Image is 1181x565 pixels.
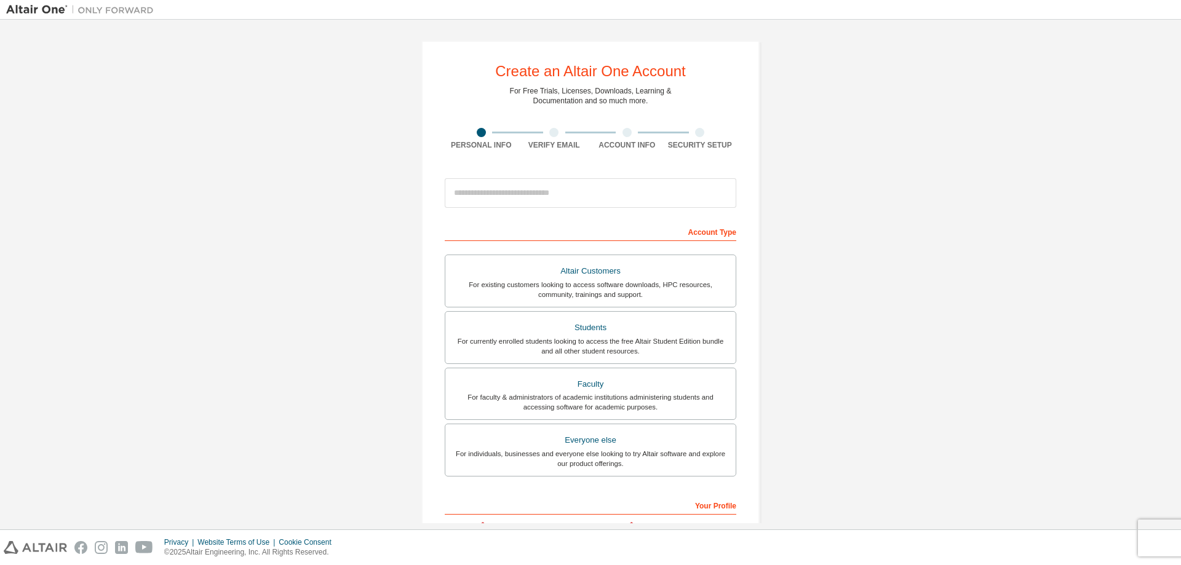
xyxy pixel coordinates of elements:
div: Your Profile [445,495,736,515]
div: Account Type [445,221,736,241]
div: For individuals, businesses and everyone else looking to try Altair software and explore our prod... [453,449,728,468]
div: Cookie Consent [279,537,338,547]
div: For Free Trials, Licenses, Downloads, Learning & Documentation and so much more. [510,86,672,106]
label: First Name [445,521,587,531]
p: © 2025 Altair Engineering, Inc. All Rights Reserved. [164,547,339,558]
div: Faculty [453,376,728,393]
div: For faculty & administrators of academic institutions administering students and accessing softwa... [453,392,728,412]
img: facebook.svg [74,541,87,554]
div: For existing customers looking to access software downloads, HPC resources, community, trainings ... [453,280,728,299]
div: Website Terms of Use [197,537,279,547]
div: Altair Customers [453,263,728,280]
img: linkedin.svg [115,541,128,554]
div: Everyone else [453,432,728,449]
img: youtube.svg [135,541,153,554]
div: Personal Info [445,140,518,150]
img: altair_logo.svg [4,541,67,554]
div: Verify Email [518,140,591,150]
div: Account Info [590,140,664,150]
div: Create an Altair One Account [495,64,686,79]
img: Altair One [6,4,160,16]
div: Privacy [164,537,197,547]
div: Students [453,319,728,336]
label: Last Name [594,521,736,531]
div: For currently enrolled students looking to access the free Altair Student Edition bundle and all ... [453,336,728,356]
img: instagram.svg [95,541,108,554]
div: Security Setup [664,140,737,150]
